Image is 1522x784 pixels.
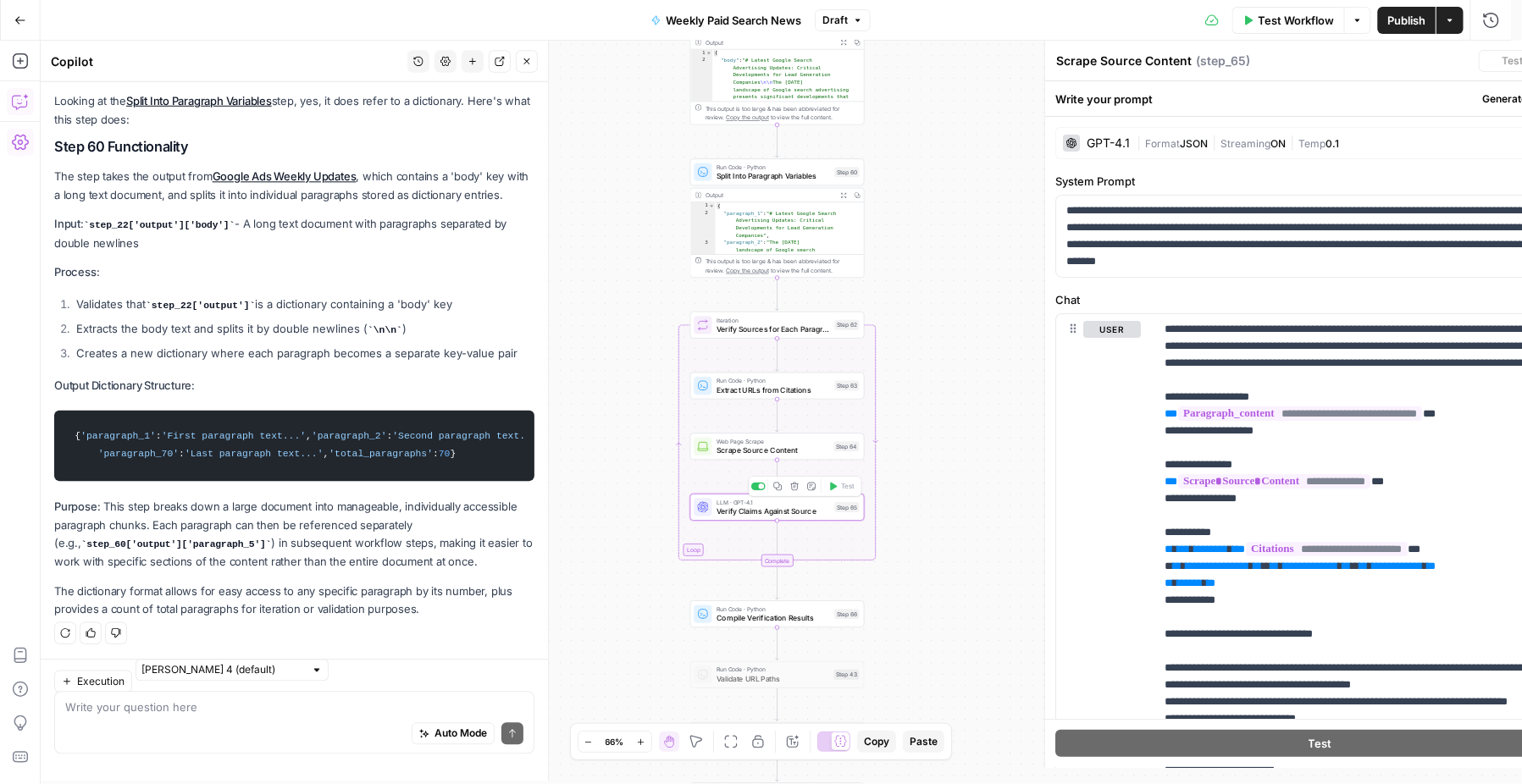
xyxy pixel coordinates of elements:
g: Edge from step_1 to step_3 [776,749,779,781]
span: Verify Sources for Each Paragraph [717,323,830,334]
span: Compile Verification Results [717,612,830,623]
div: Perplexity Deep ResearchGoogle Ads Monthly UpdatesStep 1 [690,722,865,749]
span: LLM · GPT-4.1 [717,498,830,507]
button: Test [824,479,859,494]
div: Run Code · PythonExtract URLs from CitationsStep 63 [690,373,865,400]
div: Web Page ScrapeScrape Source ContentStep 64 [690,433,865,460]
span: Test [1309,736,1332,753]
span: Extract URLs from Citations [717,384,830,395]
span: ( step_65 ) [1196,52,1250,69]
span: Temp [1298,137,1326,150]
div: This output is too large & has been abbreviated for review. to view the full content. [706,257,860,275]
div: Run Code · PythonSplit Into Paragraph VariablesStep 60Output{ "paragraph_1":"# Latest Google Sear... [690,158,865,278]
button: Test Workflow [1232,7,1344,34]
div: Output{ "body":"# Latest Google Search Advertising Updates: Critical Developments for Lead Genera... [690,6,865,125]
g: Edge from step_62 to step_63 [776,339,779,371]
span: Test Workflow [1259,12,1334,29]
span: 0.1 [1326,137,1339,150]
span: Toggle code folding, rows 1 through 55 [709,202,715,210]
input: Claude Sonnet 4 (default) [141,662,304,679]
a: Split Into Paragraph Variables [126,93,272,107]
span: Iteration [717,316,830,325]
div: This output is too large & has been abbreviated for review. to view the full content. [706,104,860,122]
button: Execution [54,671,132,693]
a: Google Ads Weekly Updates [213,169,357,183]
div: 2 [690,210,715,240]
div: Run Code · PythonCompile Verification ResultsStep 66 [690,600,865,627]
div: LoopIterationVerify Sources for Each ParagraphStep 62 [690,312,865,339]
button: Draft [815,9,871,31]
span: 70 [439,449,451,459]
div: Step 64 [834,441,860,451]
span: JSON [1180,137,1208,150]
div: 1 [690,49,712,57]
span: Run Code · Python [717,163,830,172]
button: Copy [857,731,896,753]
span: Test [841,482,855,492]
span: Auto Mode [434,726,487,742]
span: Copy the output [726,268,768,274]
span: 'paragraph_1' [80,432,156,442]
span: Run Code · Python [717,376,830,385]
span: Validate URL Paths [717,673,829,684]
div: 3 [690,239,715,400]
p: The dictionary format allows for easy access to any specific paragraph by its number, plus provid... [54,582,534,618]
div: Step 62 [834,320,859,330]
span: ON [1270,137,1286,150]
span: Split Into Paragraph Variables [717,170,830,181]
g: Edge from step_60 to step_62 [776,279,779,311]
button: Paste [903,731,944,753]
code: step_22['output']['body'] [84,220,235,230]
g: Edge from step_63 to step_64 [776,400,779,432]
span: Execution [77,674,125,689]
code: step_22['output'] [146,301,256,311]
span: Publish [1387,12,1425,29]
textarea: Scrape Source Content [1056,52,1192,69]
strong: Process [54,265,97,279]
span: Run Code · Python [717,665,829,675]
h2: Step 60 Functionality [54,139,534,155]
g: Edge from step_62-iteration-end to step_66 [776,567,779,599]
div: 1 [690,202,715,210]
span: 'First paragraph text...' [162,432,306,442]
g: Edge from step_66 to step_43 [776,628,779,660]
p: : [54,263,534,282]
span: Weekly Paid Search News [666,12,801,29]
span: Draft [822,13,848,28]
span: 'paragraph_70' [98,449,179,459]
span: Scrape Source Content [717,444,829,455]
div: Step 66 [834,609,859,619]
span: Verify Claims Against Source [717,505,830,516]
g: Edge from step_64 to step_65 [776,461,779,493]
div: Complete [690,555,865,567]
div: LLM · GPT-4.1Verify Claims Against SourceStep 65Test [690,494,865,521]
span: 66% [606,735,624,748]
span: Copy [864,734,889,749]
span: | [1208,134,1220,151]
div: Step 65 [834,502,859,512]
g: Edge from step_22 to step_60 [776,125,779,157]
div: Step 63 [834,381,859,391]
span: 'paragraph_2' [312,432,387,442]
button: user [1083,321,1141,338]
div: GPT-4.1 [1087,137,1130,149]
span: Paste [910,734,938,749]
span: Streaming [1220,137,1270,150]
div: Copilot [51,52,402,69]
li: Extracts the body text and splits it by double newlines ( ) [72,320,534,339]
span: Format [1145,137,1180,150]
code: { : , : , : , : , : } [65,419,523,472]
p: Looking at the step, yes, it does refer to a dictionary. Here's what this step does: [54,91,534,128]
p: : - A long text document with paragraphs separated by double newlines [54,215,534,251]
code: \n\n [368,325,402,335]
li: Creates a new dictionary where each paragraph becomes a separate key-value pair [72,345,534,362]
li: Validates that is a dictionary containing a 'body' key [72,295,534,314]
div: Run Code · PythonValidate URL PathsStep 43 [690,661,865,688]
span: | [1137,134,1145,151]
p: The step takes the output from , which contains a 'body' key with a long text document, and split... [54,168,534,204]
span: 'Last paragraph text...' [185,449,324,459]
button: Weekly Paid Search News [641,7,812,34]
button: Publish [1378,7,1436,34]
g: Edge from step_43 to step_1 [776,688,779,721]
code: step_60['output']['paragraph_5'] [81,539,272,549]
